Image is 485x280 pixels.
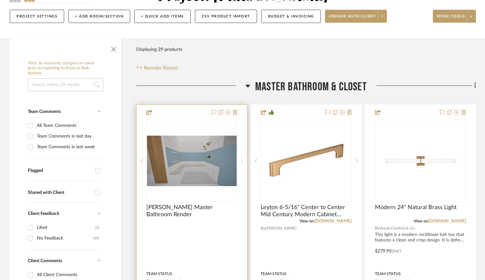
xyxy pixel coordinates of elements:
[28,168,92,174] div: Flagged
[93,233,99,243] div: (20)
[136,43,182,56] div: Displaying 29 products
[146,204,237,218] span: [PERSON_NAME] Master Bathroom Render
[28,61,104,76] h6: Filter by keyword, category or name prior to exporting to Excel or Bulk Actions
[325,10,387,23] button: Share with client
[107,41,120,54] button: Close
[28,190,92,196] div: Shared with Client
[10,10,64,23] button: Project Settings
[433,10,476,23] button: More tools
[28,259,62,263] span: Client Comments
[95,222,99,233] div: (3)
[299,219,314,223] span: View on
[375,225,379,231] span: By
[428,219,466,223] a: [DOMAIN_NAME]
[375,204,457,211] span: Modern 24" Natural Brass Light
[379,225,416,231] span: Visual Comfort & Co.
[261,204,352,218] span: Leyton 6-5/16" Center to Center Mid Century Modern Cabinet Handle / Drawer Pull
[37,222,95,233] div: Liked
[37,270,99,280] div: All Client Comments
[147,136,237,186] img: Nelson Master Bathroom Render
[195,10,257,23] button: CSV Product Import
[261,10,321,23] button: Budget & Invoicing
[375,271,401,277] div: Team Status
[414,219,428,223] span: View on
[144,64,178,72] span: Reorder Rooms
[136,64,178,72] button: Reorder Rooms
[28,211,59,216] span: Client Feedback
[134,10,191,23] button: + Quick Add Items
[147,120,237,202] div: 3
[28,109,61,114] span: Team Comments
[146,271,172,277] div: Team Status
[437,14,465,24] span: More tools
[37,131,99,141] div: Team Comments in last day
[265,225,297,231] span: [PERSON_NAME]
[68,10,130,23] button: + Add Room/Section
[261,225,265,231] span: By
[37,142,99,152] div: Team Comments in last week
[37,120,99,131] div: All Team Comments
[28,78,104,91] input: Search within 29 results
[37,233,93,243] div: No Feedback
[261,134,351,188] img: Leyton 6-5/16" Center to Center Mid Century Modern Cabinet Handle / Drawer Pull
[314,219,352,223] a: [DOMAIN_NAME]
[329,14,376,24] span: Share with client
[255,80,367,94] span: Master Bathroom & Closet
[380,120,461,201] img: Modern 24" Natural Brass Light
[261,271,287,277] div: Team Status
